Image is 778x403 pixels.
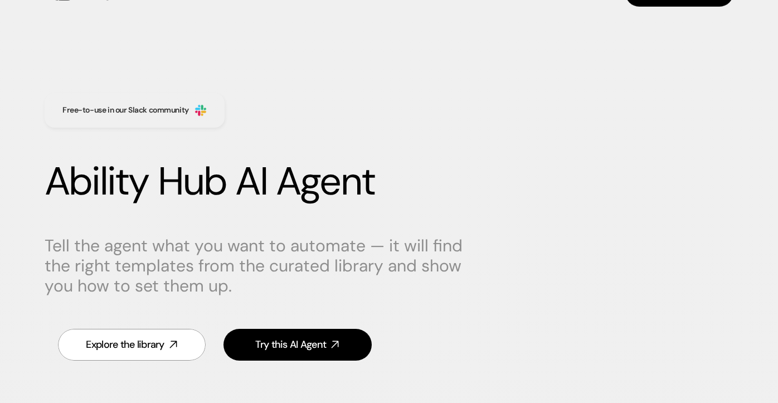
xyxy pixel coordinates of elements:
[62,105,189,116] h3: Free-to-use in our Slack community
[255,338,326,352] div: Try this AI Agent
[45,158,733,205] h1: Ability Hub AI Agent
[45,236,468,296] p: Tell the agent what you want to automate — it will find the right templates from the curated libr...
[58,329,206,361] a: Explore the library
[223,329,371,361] a: Try this AI Agent
[86,338,164,352] div: Explore the library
